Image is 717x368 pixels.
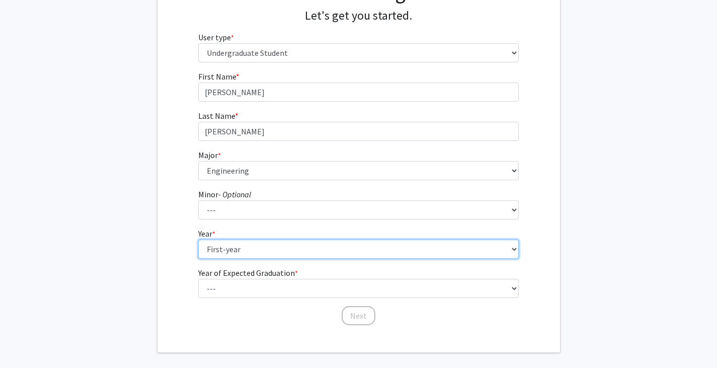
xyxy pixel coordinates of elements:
span: First Name [198,71,236,82]
label: Year [198,228,215,240]
label: User type [198,31,234,43]
label: Major [198,149,221,161]
label: Minor [198,188,251,200]
i: - Optional [218,189,251,199]
span: Last Name [198,111,235,121]
iframe: Chat [8,323,43,360]
button: Next [342,306,375,325]
h4: Let's get you started. [198,9,519,23]
label: Year of Expected Graduation [198,267,298,279]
